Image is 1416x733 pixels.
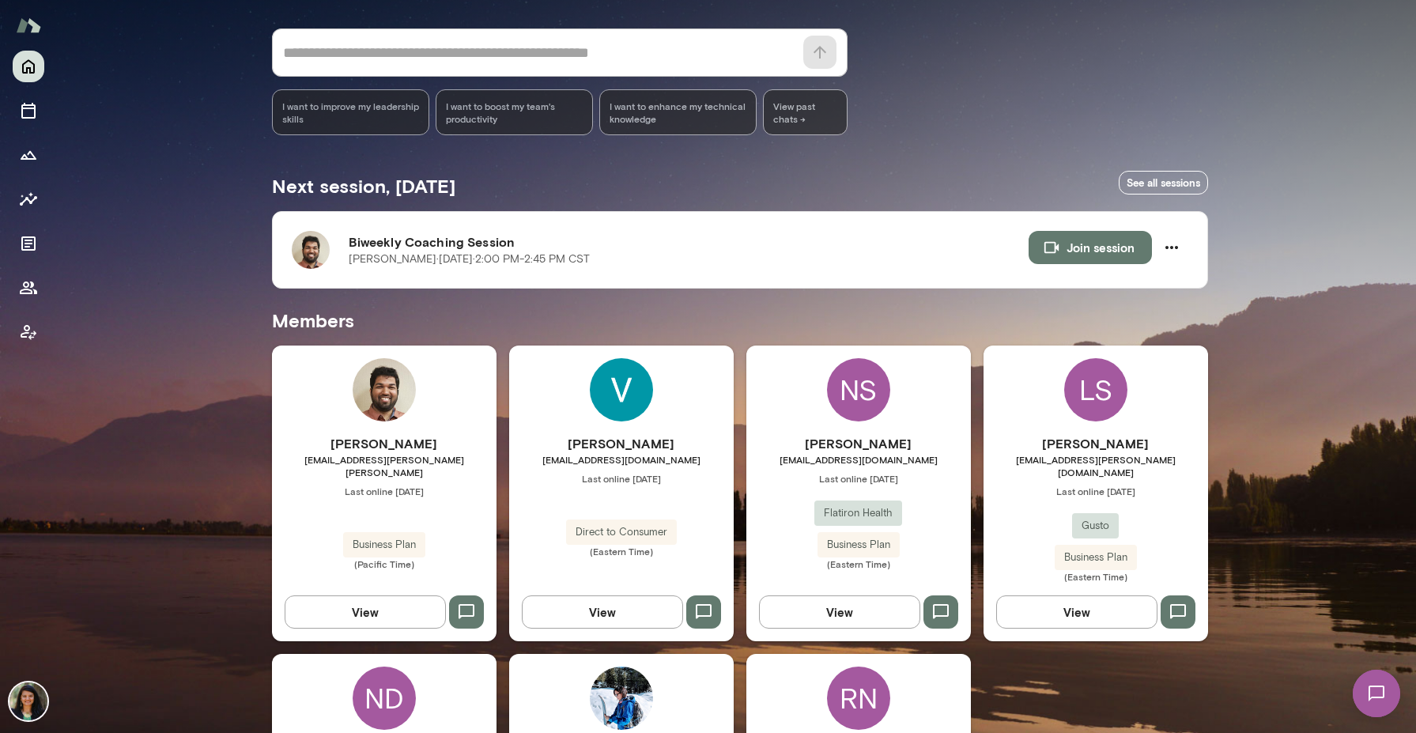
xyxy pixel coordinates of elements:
[746,434,971,453] h6: [PERSON_NAME]
[16,10,41,40] img: Mento
[353,358,416,421] img: Ashwin Hegde
[1072,518,1119,534] span: Gusto
[590,667,653,730] img: Yingting Xiao
[349,232,1029,251] h6: Biweekly Coaching Session
[349,251,590,267] p: [PERSON_NAME] · [DATE] · 2:00 PM-2:45 PM CST
[509,472,734,485] span: Last online [DATE]
[984,485,1208,497] span: Last online [DATE]
[1064,358,1127,421] div: LS
[509,434,734,453] h6: [PERSON_NAME]
[13,316,44,348] button: Client app
[746,557,971,570] span: (Eastern Time)
[509,453,734,466] span: [EMAIL_ADDRESS][DOMAIN_NAME]
[827,358,890,421] div: NS
[759,595,920,629] button: View
[272,434,497,453] h6: [PERSON_NAME]
[272,308,1208,333] h5: Members
[436,89,593,135] div: I want to boost my team's productivity
[282,100,419,125] span: I want to improve my leadership skills
[984,570,1208,583] span: (Eastern Time)
[814,505,902,521] span: Flatiron Health
[1055,550,1137,565] span: Business Plan
[272,485,497,497] span: Last online [DATE]
[13,228,44,259] button: Documents
[353,667,416,730] div: ND
[590,358,653,421] img: Versha Singh
[272,89,429,135] div: I want to improve my leadership skills
[763,89,848,135] span: View past chats ->
[1119,171,1208,195] a: See all sessions
[1029,231,1152,264] button: Join session
[13,51,44,82] button: Home
[610,100,746,125] span: I want to enhance my technical knowledge
[996,595,1157,629] button: View
[818,537,900,553] span: Business Plan
[13,183,44,215] button: Insights
[509,545,734,557] span: (Eastern Time)
[343,537,425,553] span: Business Plan
[272,173,455,198] h5: Next session, [DATE]
[746,472,971,485] span: Last online [DATE]
[9,682,47,720] img: Nina Patel
[13,95,44,127] button: Sessions
[272,557,497,570] span: (Pacific Time)
[272,453,497,478] span: [EMAIL_ADDRESS][PERSON_NAME][PERSON_NAME]
[827,667,890,730] div: RN
[984,434,1208,453] h6: [PERSON_NAME]
[13,139,44,171] button: Growth Plan
[13,272,44,304] button: Members
[746,453,971,466] span: [EMAIL_ADDRESS][DOMAIN_NAME]
[522,595,683,629] button: View
[984,453,1208,478] span: [EMAIL_ADDRESS][PERSON_NAME][DOMAIN_NAME]
[566,524,677,540] span: Direct to Consumer
[599,89,757,135] div: I want to enhance my technical knowledge
[446,100,583,125] span: I want to boost my team's productivity
[285,595,446,629] button: View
